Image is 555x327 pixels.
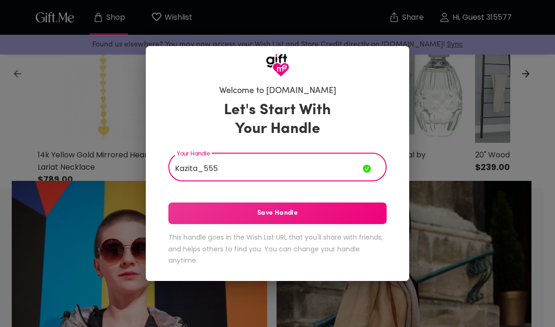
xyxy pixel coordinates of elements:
h3: Let's Start With Your Handle [212,101,343,139]
h6: Welcome to [DOMAIN_NAME] [219,86,336,97]
img: GiftMe Logo [266,54,289,77]
input: Your Handle [168,155,363,181]
h6: This handle goes in the Wish List URL that you'll share with friends, and helps others to find yo... [168,232,387,266]
button: Save Handle [168,202,387,224]
span: Save Handle [168,208,387,218]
